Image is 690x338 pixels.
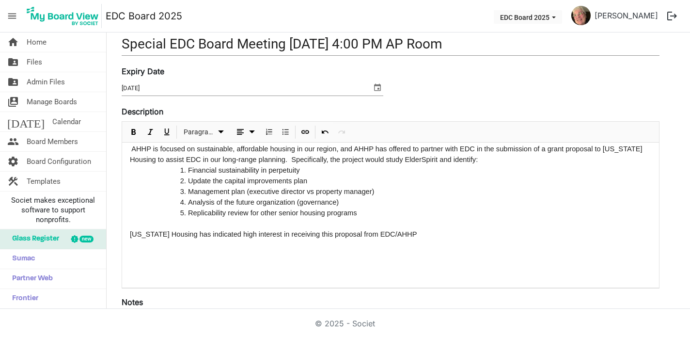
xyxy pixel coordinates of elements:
[319,126,332,138] button: Undo
[494,10,562,24] button: EDC Board 2025 dropdownbutton
[7,152,19,171] span: settings
[7,249,35,269] span: Sumac
[130,134,642,163] span: application to Wellspring. AHHP is focused on sustainable, affordable housing in our region, and ...
[27,152,91,171] span: Board Configuration
[279,126,292,138] button: Bulleted List
[7,72,19,92] span: folder_shared
[231,126,259,138] button: dropdownbutton
[27,92,77,112] span: Manage Boards
[188,208,651,218] div: Replicability review for other senior housing programs
[315,319,375,328] a: © 2025 - Societ
[7,112,45,131] span: [DATE]
[125,122,142,142] div: Bold
[277,122,294,142] div: Bulleted List
[79,236,94,242] div: new
[188,176,651,186] li: Update the capital improvements plan
[4,195,102,225] span: Societ makes exceptional software to support nonprofits.
[188,186,651,197] li: Management plan (executive director vs property manager)
[184,126,215,138] span: Paragraph
[127,126,141,138] button: Bold
[7,32,19,52] span: home
[27,32,47,52] span: Home
[230,122,261,142] div: Alignments
[7,172,19,191] span: construction
[591,6,662,25] a: [PERSON_NAME]
[7,132,19,151] span: people
[24,4,102,28] img: My Board View Logo
[7,229,59,249] span: Glass Register
[317,122,333,142] div: Undo
[122,106,163,117] label: Description
[299,126,312,138] button: Insert Link
[142,122,158,142] div: Italic
[24,4,106,28] a: My Board View Logo
[7,92,19,112] span: switch_account
[160,126,173,138] button: Underline
[188,197,651,208] div: Analysis of the future organization (governance)
[122,32,659,55] input: Title
[180,126,228,138] button: Paragraph dropdownbutton
[158,122,175,142] div: Underline
[122,65,164,77] label: Expiry Date
[144,126,157,138] button: Italic
[106,6,182,26] a: EDC Board 2025
[122,296,143,308] label: Notes
[27,72,65,92] span: Admin Files
[27,52,42,72] span: Files
[3,7,21,25] span: menu
[130,230,417,238] span: [US_STATE] Housing has indicated high interest in receiving this proposal from EDC/AHHP
[7,289,38,308] span: Frontier
[263,126,276,138] button: Numbered List
[27,172,61,191] span: Templates
[297,122,314,142] div: Insert Link
[662,6,682,26] button: logout
[372,81,383,94] span: select
[261,122,277,142] div: Numbered List
[27,132,78,151] span: Board Members
[7,52,19,72] span: folder_shared
[7,269,53,289] span: Partner Web
[188,165,651,176] li: Financial sustainability in perpetuity
[178,122,230,142] div: Formats
[571,6,591,25] img: PBcu2jDvg7QGMKgoOufHRIIikigGA7b4rzU_JPaBs8kWDLQ_Ur80ZInsSXIZPAupHRttvsQ2JXBLJFIA_xW-Pw_thumb.png
[52,112,81,131] span: Calendar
